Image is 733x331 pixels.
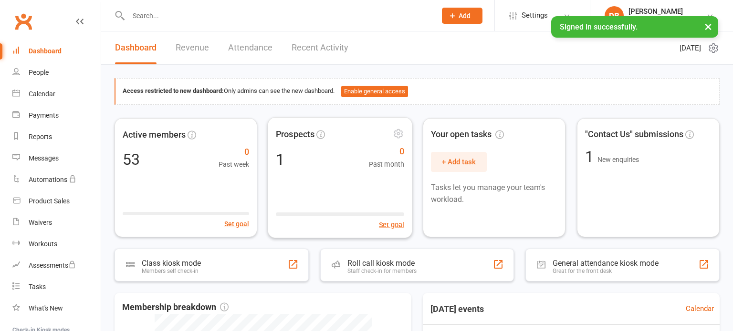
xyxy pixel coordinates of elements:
div: People [29,69,49,76]
span: Past week [219,159,249,169]
a: Reports [12,126,101,148]
div: DB [605,6,624,25]
button: Enable general access [341,86,408,97]
a: Calendar [12,83,101,105]
div: General attendance kiosk mode [553,259,659,268]
span: "Contact Us" submissions [585,128,683,141]
div: Only admins can see the new dashboard. [123,86,712,97]
a: Tasks [12,276,101,298]
span: 0 [369,144,404,158]
div: Messages [29,154,59,162]
a: Product Sales [12,191,101,212]
div: What's New [29,304,63,312]
strong: Access restricted to new dashboard: [123,87,224,94]
p: Tasks let you manage your team's workload. [431,181,557,206]
div: 53 [123,151,140,167]
button: Set goal [379,219,404,230]
h3: [DATE] events [423,301,492,318]
a: Clubworx [11,10,35,33]
a: Waivers [12,212,101,233]
a: Calendar [686,303,714,314]
span: Your open tasks [431,128,504,141]
div: Members self check-in [142,268,201,274]
a: Recent Activity [292,31,348,64]
button: Add [442,8,482,24]
div: Focus facilities [628,16,683,24]
button: × [700,16,717,37]
input: Search... [126,9,429,22]
a: People [12,62,101,83]
a: Dashboard [12,40,101,62]
button: + Add task [431,152,487,172]
a: Messages [12,148,101,169]
span: Active members [123,128,186,141]
a: Revenue [176,31,209,64]
div: Roll call kiosk mode [347,259,417,268]
a: Workouts [12,233,101,255]
div: Staff check-in for members [347,268,417,274]
div: Tasks [29,283,46,291]
span: New enquiries [597,156,639,163]
div: Product Sales [29,197,70,205]
div: Waivers [29,219,52,226]
div: Class kiosk mode [142,258,201,267]
a: Assessments [12,255,101,276]
span: Settings [522,5,548,26]
div: Reports [29,133,52,140]
span: 1 [585,148,597,166]
a: Attendance [228,31,272,64]
div: Payments [29,111,59,119]
a: What's New [12,298,101,319]
span: Past month [369,159,404,170]
a: Automations [12,169,101,191]
div: Calendar [29,90,55,98]
span: 0 [219,145,249,159]
button: Set goal [224,218,249,229]
a: Dashboard [115,31,157,64]
div: Dashboard [29,47,62,55]
span: Prospects [276,127,314,140]
div: Great for the front desk [553,268,659,274]
span: Add [459,12,471,20]
div: 1 [276,151,284,166]
div: Workouts [29,240,57,248]
span: Signed in successfully. [560,22,638,31]
div: Assessments [29,261,76,269]
span: [DATE] [680,42,701,54]
a: Payments [12,105,101,126]
div: Automations [29,176,67,183]
span: Membership breakdown [122,301,229,314]
div: [PERSON_NAME] [628,7,683,16]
